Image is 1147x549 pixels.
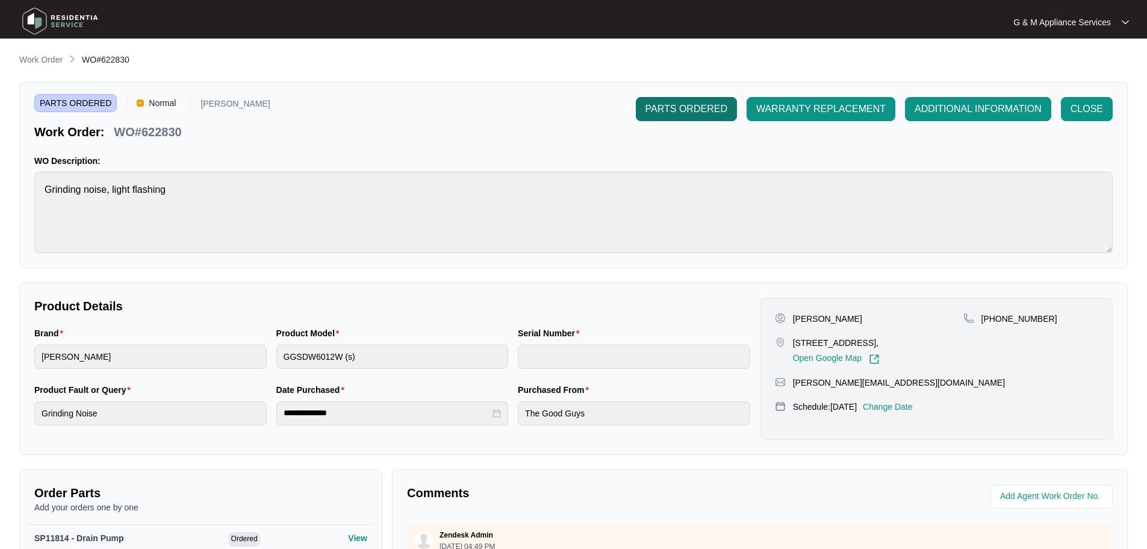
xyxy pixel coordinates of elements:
[17,54,65,67] a: Work Order
[284,407,491,419] input: Date Purchased
[415,531,433,549] img: user.svg
[67,54,77,64] img: chevron-right
[82,55,129,64] span: WO#622830
[34,533,124,543] span: SP11814 - Drain Pump
[518,401,750,425] input: Purchased From
[34,345,267,369] input: Brand
[34,485,367,501] p: Order Parts
[915,102,1042,116] span: ADDITIONAL INFORMATION
[518,384,594,396] label: Purchased From
[518,345,750,369] input: Serial Number
[1071,102,1103,116] span: CLOSE
[407,485,751,501] p: Comments
[1000,489,1105,504] input: Add Agent Work Order No.
[775,313,786,324] img: user-pin
[276,345,509,369] input: Product Model
[636,97,737,121] button: PARTS ORDERED
[34,172,1113,253] textarea: Grinding noise, light flashing
[1013,16,1111,28] p: G & M Appliance Services
[775,401,786,412] img: map-pin
[34,94,117,112] span: PARTS ORDERED
[645,102,727,116] span: PARTS ORDERED
[775,337,786,348] img: map-pin
[793,354,880,365] a: Open Google Map
[905,97,1051,121] button: ADDITIONAL INFORMATION
[793,401,857,413] p: Schedule: [DATE]
[1061,97,1113,121] button: CLOSE
[34,124,104,140] p: Work Order:
[440,530,493,540] p: Zendesk Admin
[869,354,880,365] img: Link-External
[34,327,68,339] label: Brand
[348,532,367,544] p: View
[18,3,102,39] img: residentia service logo
[981,313,1057,325] p: [PHONE_NUMBER]
[229,532,260,547] span: Ordered
[34,384,135,396] label: Product Fault or Query
[747,97,895,121] button: WARRANTY REPLACEMENT
[200,99,270,112] p: [PERSON_NAME]
[775,377,786,387] img: map-pin
[863,401,913,413] p: Change Date
[19,54,63,66] p: Work Order
[144,94,181,112] span: Normal
[34,401,267,425] input: Product Fault or Query
[34,298,750,315] p: Product Details
[793,377,1005,389] p: [PERSON_NAME][EMAIL_ADDRESS][DOMAIN_NAME]
[518,327,584,339] label: Serial Number
[137,99,144,107] img: Vercel Logo
[114,124,181,140] p: WO#622830
[276,384,349,396] label: Date Purchased
[756,102,886,116] span: WARRANTY REPLACEMENT
[793,337,880,349] p: [STREET_ADDRESS],
[793,313,862,325] p: [PERSON_NAME]
[34,155,1113,167] p: WO Description:
[34,501,367,513] p: Add your orders one by one
[276,327,344,339] label: Product Model
[1122,19,1129,25] img: dropdown arrow
[963,313,974,324] img: map-pin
